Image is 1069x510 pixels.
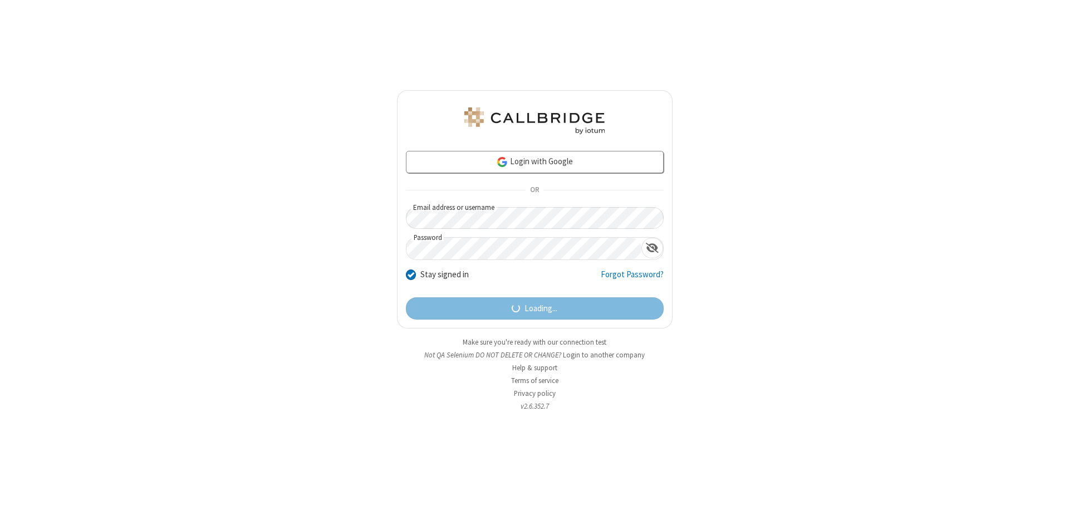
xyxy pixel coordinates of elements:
li: Not QA Selenium DO NOT DELETE OR CHANGE? [397,350,673,360]
input: Email address or username [406,207,664,229]
a: Forgot Password? [601,268,664,290]
div: Show password [641,238,663,258]
button: Login to another company [563,350,645,360]
a: Privacy policy [514,389,556,398]
label: Stay signed in [420,268,469,281]
a: Help & support [512,363,557,372]
span: Loading... [524,302,557,315]
a: Login with Google [406,151,664,173]
input: Password [406,238,641,259]
a: Terms of service [511,376,558,385]
img: google-icon.png [496,156,508,168]
span: OR [526,183,543,198]
iframe: Chat [1041,481,1061,502]
img: QA Selenium DO NOT DELETE OR CHANGE [462,107,607,134]
a: Make sure you're ready with our connection test [463,337,606,347]
button: Loading... [406,297,664,320]
li: v2.6.352.7 [397,401,673,411]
